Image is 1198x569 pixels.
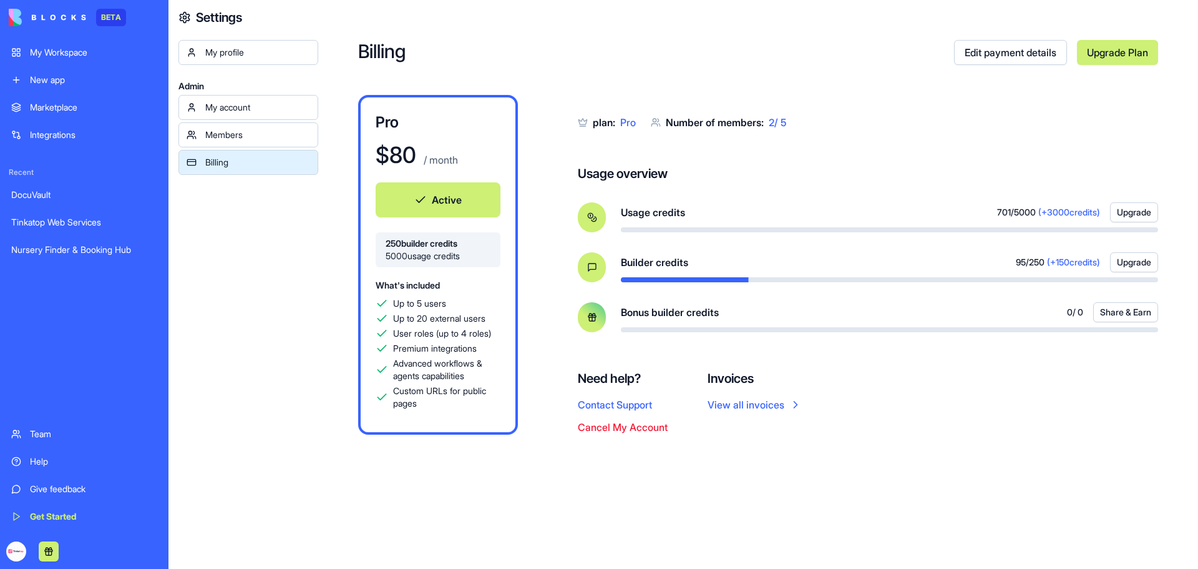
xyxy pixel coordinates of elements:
div: Team [30,428,157,440]
div: Tinkatop Web Services [11,216,157,229]
span: Admin [178,80,318,92]
span: (+ 150 credits) [1047,256,1100,269]
a: Marketplace [4,95,165,120]
a: Get Started [4,504,165,529]
a: BETA [9,9,126,26]
span: Premium integrations [393,342,477,355]
span: Usage credits [621,205,685,220]
span: Number of members: [666,116,764,129]
a: Upgrade Plan [1077,40,1158,65]
h4: Usage overview [578,165,668,182]
div: BETA [96,9,126,26]
span: 2 / 5 [769,116,786,129]
span: Bonus builder credits [621,305,719,320]
span: (+ 3000 credits) [1038,206,1100,219]
a: Integrations [4,122,165,147]
div: My profile [205,46,310,59]
span: 5000 usage credits [386,250,490,262]
span: 95 / 250 [1016,256,1045,269]
div: My Workspace [30,46,157,59]
div: Get Started [30,510,157,523]
a: My Workspace [4,40,165,65]
span: 0 / 0 [1067,306,1083,319]
a: My account [178,95,318,120]
a: Pro$80 / monthActive250builder credits5000usage creditsWhat's includedUp to 5 usersUp to 20 exter... [358,95,518,435]
p: / month [421,152,458,167]
button: Contact Support [578,397,652,412]
h1: $ 80 [376,142,416,167]
div: Give feedback [30,483,157,495]
a: Team [4,422,165,447]
a: Edit payment details [954,40,1067,65]
span: Pro [620,116,636,129]
div: New app [30,74,157,86]
span: User roles (up to 4 roles) [393,327,491,340]
a: Members [178,122,318,147]
span: 701 / 5000 [997,206,1036,219]
span: 250 builder credits [386,237,490,250]
a: New app [4,67,165,92]
a: Give feedback [4,477,165,502]
img: Tinkatop_fycgeq.png [6,542,26,562]
a: View all invoices [708,397,802,412]
div: Marketplace [30,101,157,114]
button: Share & Earn [1093,302,1158,322]
span: Recent [4,167,165,177]
button: Active [376,182,500,217]
div: Integrations [30,129,157,141]
a: Nursery Finder & Booking Hub [4,237,165,262]
a: Help [4,449,165,474]
img: logo [9,9,86,26]
div: My account [205,101,310,114]
span: What's included [376,280,440,290]
span: Builder credits [621,255,688,270]
span: Up to 20 external users [393,312,485,325]
div: Help [30,455,157,468]
h4: Need help? [578,370,668,387]
button: Cancel My Account [578,420,668,435]
div: Nursery Finder & Booking Hub [11,244,157,256]
h2: Billing [358,40,954,65]
span: Up to 5 users [393,297,446,310]
a: DocuVault [4,182,165,207]
span: plan: [593,116,615,129]
button: Upgrade [1110,252,1158,272]
div: Members [205,129,310,141]
div: DocuVault [11,189,157,201]
a: Billing [178,150,318,175]
h4: Settings [196,9,242,26]
div: Billing [205,156,310,169]
h3: Pro [376,112,500,132]
a: Tinkatop Web Services [4,210,165,235]
span: Custom URLs for public pages [393,385,500,410]
h4: Invoices [708,370,802,387]
span: Advanced workflows & agents capabilities [393,357,500,382]
a: My profile [178,40,318,65]
button: Upgrade [1110,202,1158,222]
